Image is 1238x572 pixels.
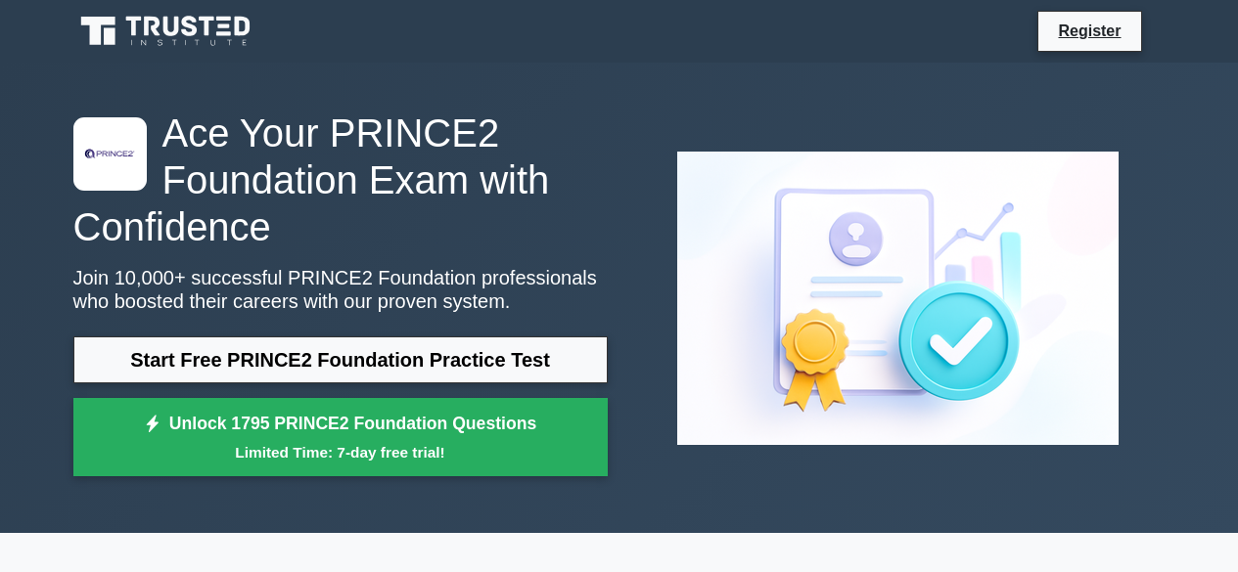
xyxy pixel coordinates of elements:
p: Join 10,000+ successful PRINCE2 Foundation professionals who boosted their careers with our prove... [73,266,608,313]
img: PRINCE2 Foundation Preview [662,136,1134,461]
a: Register [1046,19,1132,43]
a: Unlock 1795 PRINCE2 Foundation QuestionsLimited Time: 7-day free trial! [73,398,608,476]
a: Start Free PRINCE2 Foundation Practice Test [73,336,608,383]
h1: Ace Your PRINCE2 Foundation Exam with Confidence [73,110,608,250]
small: Limited Time: 7-day free trial! [98,441,583,463]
